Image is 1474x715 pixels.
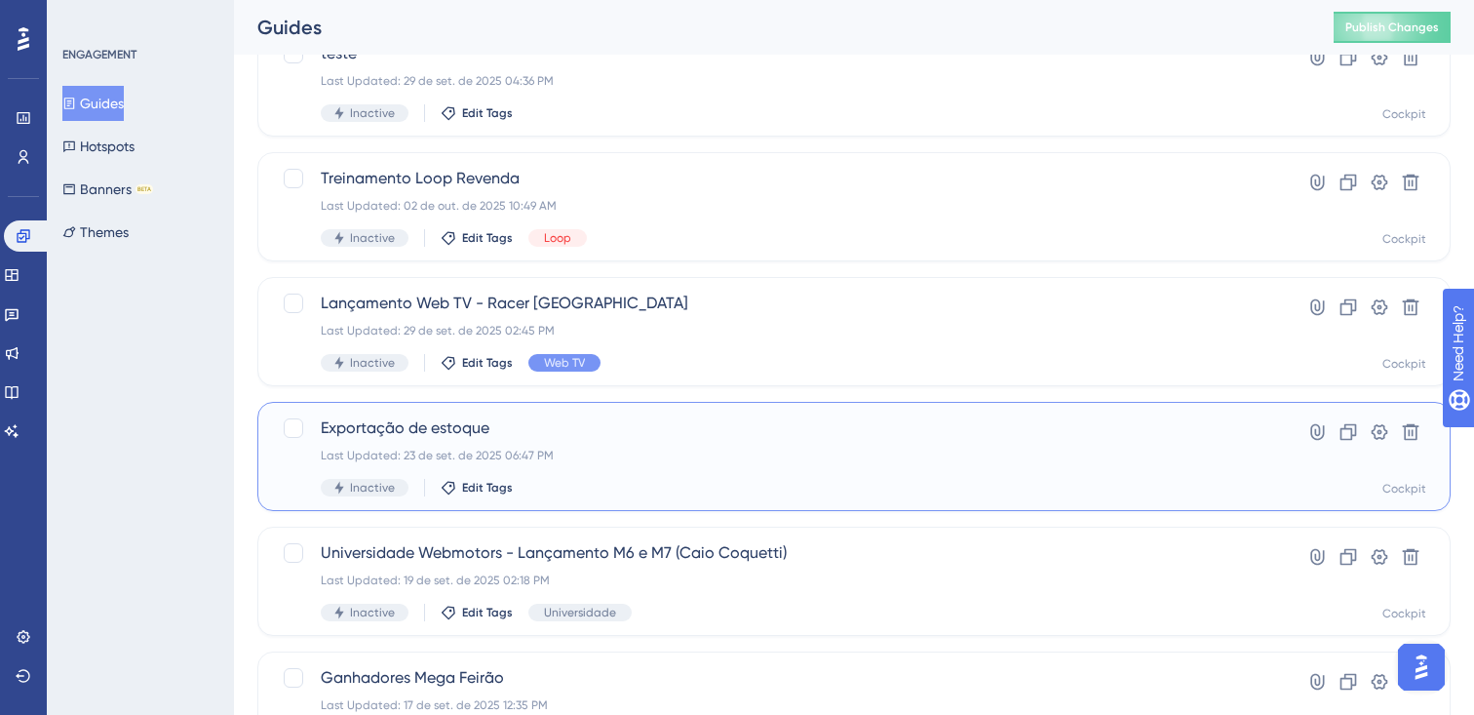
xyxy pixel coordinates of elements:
div: Guides [257,14,1285,41]
span: Loop [544,230,571,246]
div: Last Updated: 29 de set. de 2025 04:36 PM [321,73,1231,89]
button: Themes [62,215,129,250]
button: Edit Tags [441,355,513,371]
button: Publish Changes [1334,12,1451,43]
div: Last Updated: 17 de set. de 2025 12:35 PM [321,697,1231,713]
button: Edit Tags [441,230,513,246]
div: Last Updated: 29 de set. de 2025 02:45 PM [321,323,1231,338]
div: Cockpit [1382,106,1426,122]
button: Edit Tags [441,105,513,121]
div: ENGAGEMENT [62,47,136,62]
span: Publish Changes [1345,20,1439,35]
button: Guides [62,86,124,121]
button: Edit Tags [441,605,513,620]
iframe: UserGuiding AI Assistant Launcher [1392,638,1451,696]
span: Web TV [544,355,585,371]
span: Inactive [350,605,395,620]
button: Edit Tags [441,480,513,496]
div: Last Updated: 02 de out. de 2025 10:49 AM [321,198,1231,214]
span: Need Help? [46,5,122,28]
div: Cockpit [1382,606,1426,621]
span: Edit Tags [462,605,513,620]
span: Inactive [350,230,395,246]
div: BETA [136,184,153,194]
span: Universidade [544,605,616,620]
span: Treinamento Loop Revenda [321,167,1231,190]
span: Edit Tags [462,480,513,496]
span: Exportação de estoque [321,417,1231,440]
span: Inactive [350,105,395,121]
span: Inactive [350,480,395,496]
div: Last Updated: 23 de set. de 2025 06:47 PM [321,448,1231,463]
button: Hotspots [62,129,135,164]
span: Universidade Webmotors - Lançamento M6 e M7 (Caio Coquetti) [321,541,1231,565]
span: Edit Tags [462,230,513,246]
div: Cockpit [1382,356,1426,372]
div: Cockpit [1382,481,1426,497]
span: Edit Tags [462,105,513,121]
span: Edit Tags [462,355,513,371]
span: Lançamento Web TV - Racer [GEOGRAPHIC_DATA] [321,292,1231,315]
div: Cockpit [1382,231,1426,247]
span: Ganhadores Mega Feirão [321,666,1231,690]
span: Inactive [350,355,395,371]
button: BannersBETA [62,172,153,207]
div: Last Updated: 19 de set. de 2025 02:18 PM [321,573,1231,588]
